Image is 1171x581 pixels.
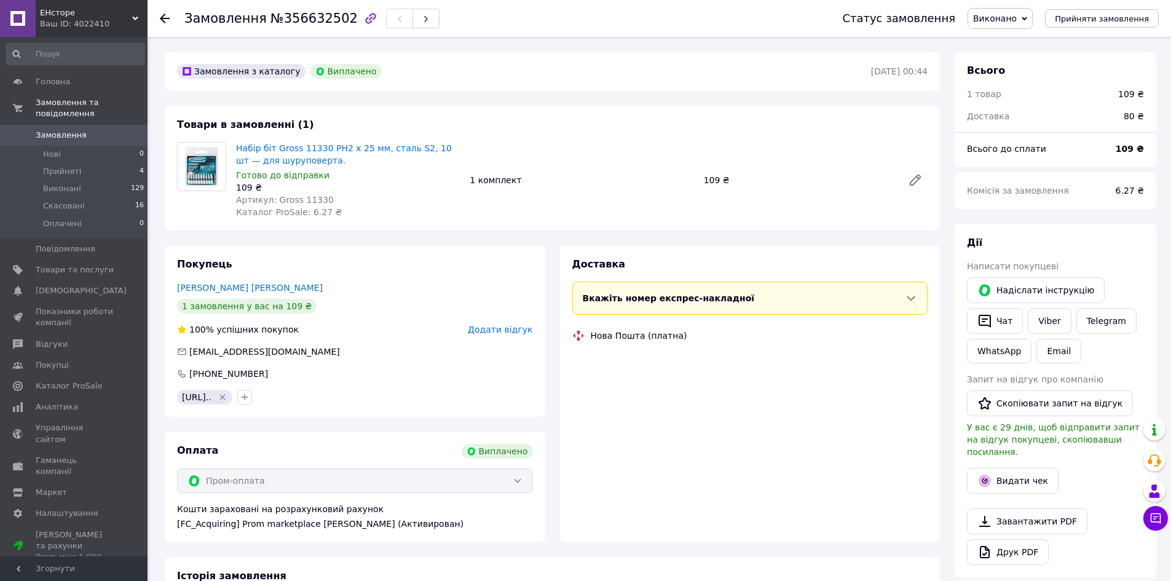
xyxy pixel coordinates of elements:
[6,43,145,65] input: Пошук
[583,293,755,303] span: Вкажіть номер експрес-накладної
[967,390,1133,416] button: Скопіювати запит на відгук
[967,308,1023,334] button: Чат
[36,401,78,413] span: Аналітика
[871,66,928,76] time: [DATE] 00:44
[140,166,144,177] span: 4
[36,422,114,445] span: Управління сайтом
[43,218,82,229] span: Оплачені
[903,168,928,192] a: Редагувати
[967,237,982,248] span: Дії
[1076,308,1137,334] a: Telegram
[160,12,170,25] div: Повернутися назад
[1118,88,1144,100] div: 109 ₴
[36,306,114,328] span: Показники роботи компанії
[967,144,1046,154] span: Всього до сплати
[967,339,1031,363] a: WhatsApp
[1055,14,1149,23] span: Прийняти замовлення
[967,111,1009,121] span: Доставка
[36,529,114,563] span: [PERSON_NAME] та рахунки
[967,422,1140,457] span: У вас є 29 днів, щоб відправити запит на відгук покупцеві, скопіювавши посилання.
[36,551,114,563] div: Prom мікс 1 000
[236,143,452,165] a: Набір біт Gross 11330 PH2 х 25 мм, сталь S2, 10 шт — для шуруповерта.
[177,64,306,79] div: Замовлення з каталогу
[182,392,211,402] span: [URL]..
[43,149,61,160] span: Нові
[310,64,382,79] div: Виплачено
[36,487,67,498] span: Маркет
[236,170,329,180] span: Готово до відправки
[43,183,81,194] span: Виконані
[967,508,1087,534] a: Завантажити PDF
[36,76,70,87] span: Головна
[36,264,114,275] span: Товари та послуги
[140,218,144,229] span: 0
[572,258,626,270] span: Доставка
[177,299,317,314] div: 1 замовлення у вас на 109 ₴
[1116,144,1144,154] b: 109 ₴
[43,166,81,177] span: Прийняті
[973,14,1017,23] span: Виконано
[177,445,218,456] span: Оплата
[967,539,1049,565] a: Друк PDF
[1045,9,1159,28] button: Прийняти замовлення
[967,468,1059,494] button: Видати чек
[36,130,87,141] span: Замовлення
[188,368,269,380] div: [PHONE_NUMBER]
[588,330,690,342] div: Нова Пошта (платна)
[270,11,358,26] span: №356632502
[140,149,144,160] span: 0
[177,503,533,530] div: Кошти зараховані на розрахунковий рахунок
[1116,103,1151,130] div: 80 ₴
[177,119,314,130] span: Товари в замовленні (1)
[184,11,267,26] span: Замовлення
[189,347,340,357] span: [EMAIL_ADDRESS][DOMAIN_NAME]
[177,283,323,293] a: [PERSON_NAME] [PERSON_NAME]
[218,392,227,402] svg: Видалити мітку
[967,277,1105,303] button: Надіслати інструкцію
[468,325,532,334] span: Додати відгук
[177,518,533,530] div: [FC_Acquiring] Prom marketplace [PERSON_NAME] (Активирован)
[236,207,342,217] span: Каталог ProSale: 6.27 ₴
[36,381,102,392] span: Каталог ProSale
[462,444,533,459] div: Виплачено
[699,172,898,189] div: 109 ₴
[40,7,132,18] span: ЕНсторе
[36,360,69,371] span: Покупці
[177,258,232,270] span: Покупець
[842,12,955,25] div: Статус замовлення
[36,285,127,296] span: [DEMOGRAPHIC_DATA]
[967,374,1103,384] span: Запит на відгук про компанію
[236,195,334,205] span: Артикул: Gross 11330
[967,89,1001,99] span: 1 товар
[1028,308,1071,334] a: Viber
[967,186,1069,196] span: Комісія за замовлення
[40,18,148,30] div: Ваш ID: 4022410
[36,508,98,519] span: Налаштування
[131,183,144,194] span: 129
[189,325,214,334] span: 100%
[236,181,460,194] div: 109 ₴
[184,143,219,191] img: Набір біт Gross 11330 PH2 х 25 мм, сталь S2, 10 шт — для шуруповерта.
[43,200,85,211] span: Скасовані
[1143,506,1168,531] button: Чат з покупцем
[1036,339,1081,363] button: Email
[967,65,1005,76] span: Всього
[36,97,148,119] span: Замовлення та повідомлення
[465,172,698,189] div: 1 комплект
[967,261,1059,271] span: Написати покупцеві
[36,455,114,477] span: Гаманець компанії
[1116,186,1144,196] span: 6.27 ₴
[135,200,144,211] span: 16
[177,323,299,336] div: успішних покупок
[36,243,95,255] span: Повідомлення
[36,339,68,350] span: Відгуки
